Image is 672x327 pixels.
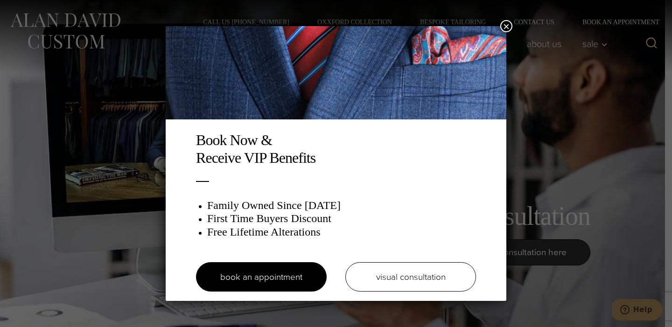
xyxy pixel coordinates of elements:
[196,262,327,292] a: book an appointment
[345,262,476,292] a: visual consultation
[21,7,41,15] span: Help
[207,199,476,212] h3: Family Owned Since [DATE]
[207,212,476,225] h3: First Time Buyers Discount
[196,131,476,167] h2: Book Now & Receive VIP Benefits
[500,20,512,32] button: Close
[207,225,476,239] h3: Free Lifetime Alterations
